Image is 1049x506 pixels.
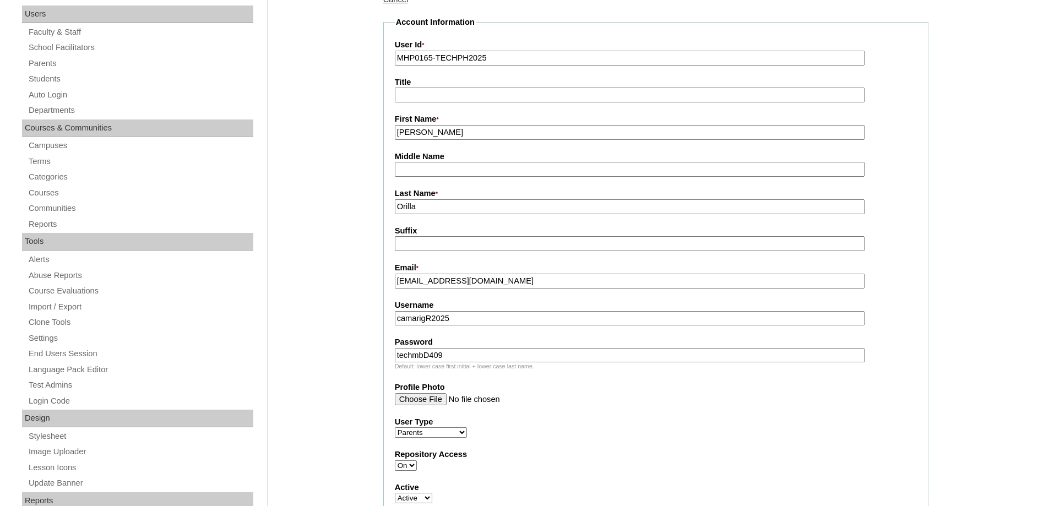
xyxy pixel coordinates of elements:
[395,113,917,126] label: First Name
[395,262,917,274] label: Email
[395,382,917,393] label: Profile Photo
[22,6,253,23] div: Users
[28,72,253,86] a: Students
[28,104,253,117] a: Departments
[28,461,253,475] a: Lesson Icons
[395,362,917,371] div: Default: lower case first initial + lower case last name.
[395,300,917,311] label: Username
[28,186,253,200] a: Courses
[22,233,253,251] div: Tools
[28,331,253,345] a: Settings
[28,445,253,459] a: Image Uploader
[395,225,917,237] label: Suffix
[28,57,253,70] a: Parents
[28,155,253,168] a: Terms
[28,25,253,39] a: Faculty & Staff
[28,300,253,314] a: Import / Export
[395,416,917,428] label: User Type
[28,139,253,153] a: Campuses
[28,217,253,231] a: Reports
[28,363,253,377] a: Language Pack Editor
[395,449,917,460] label: Repository Access
[395,188,917,200] label: Last Name
[22,410,253,427] div: Design
[28,315,253,329] a: Clone Tools
[395,77,917,88] label: Title
[28,253,253,266] a: Alerts
[28,202,253,215] a: Communities
[28,88,253,102] a: Auto Login
[395,151,917,162] label: Middle Name
[395,482,917,493] label: Active
[28,41,253,55] a: School Facilitators
[22,119,253,137] div: Courses & Communities
[395,17,476,28] legend: Account Information
[395,39,917,51] label: User Id
[28,347,253,361] a: End Users Session
[28,476,253,490] a: Update Banner
[28,284,253,298] a: Course Evaluations
[28,394,253,408] a: Login Code
[395,336,917,348] label: Password
[28,378,253,392] a: Test Admins
[28,269,253,282] a: Abuse Reports
[28,170,253,184] a: Categories
[28,429,253,443] a: Stylesheet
